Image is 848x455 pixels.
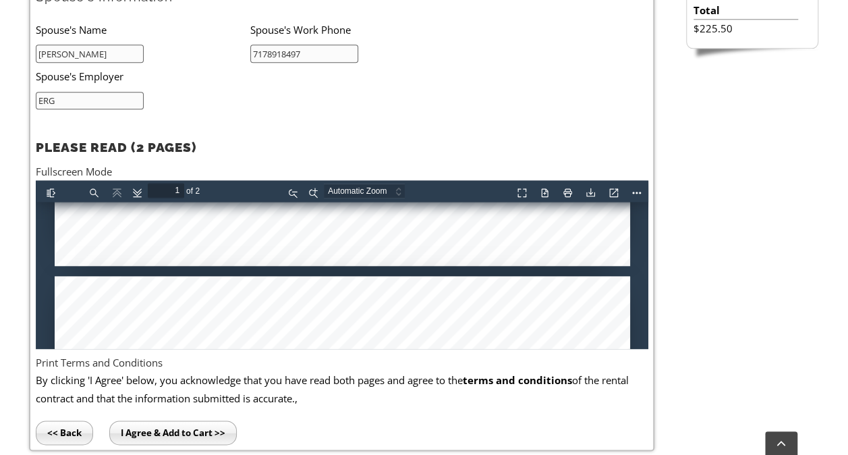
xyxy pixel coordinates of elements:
[36,371,648,407] p: By clicking 'I Agree' below, you acknowledge that you have read both pages and agree to the of th...
[36,421,93,445] input: << Back
[148,3,169,18] span: of 2
[36,63,422,90] li: Spouse's Employer
[463,373,572,387] b: terms and conditions
[36,356,163,369] a: Print Terms and Conditions
[112,3,148,18] input: Page
[694,20,798,37] li: $225.50
[36,165,112,178] a: Fullscreen Mode
[288,3,384,18] select: Zoom
[250,16,465,43] li: Spouse's Work Phone
[109,421,237,445] input: I Agree & Add to Cart >>
[36,140,196,155] strong: PLEASE READ (2 PAGES)
[36,16,250,43] li: Spouse's Name
[694,1,798,20] li: Total
[686,49,818,61] img: sidebar-footer.png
